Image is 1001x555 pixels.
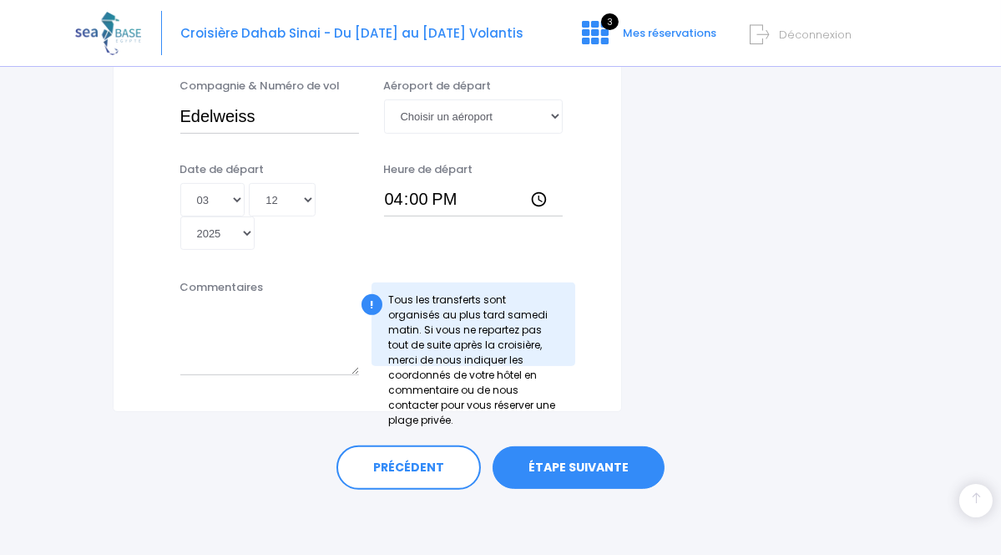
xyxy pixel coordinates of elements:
a: PRÉCÉDENT [336,446,481,491]
span: Déconnexion [779,27,852,43]
span: Mes réservations [623,25,716,41]
div: Tous les transferts sont organisés au plus tard samedi matin. Si vous ne repartez pas tout de sui... [372,283,575,366]
label: Compagnie & Numéro de vol [180,78,341,94]
label: Date de départ [180,161,265,178]
a: 3 Mes réservations [569,31,726,47]
label: Commentaires [180,279,264,296]
a: ÉTAPE SUIVANTE [493,446,665,490]
span: 3 [601,13,619,30]
label: Aéroport de départ [384,78,492,94]
label: Heure de départ [384,161,473,178]
div: ! [361,294,382,315]
span: Croisière Dahab Sinai - Du [DATE] au [DATE] Volantis [180,24,523,42]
